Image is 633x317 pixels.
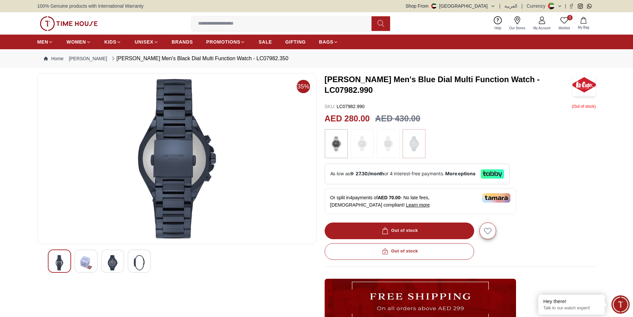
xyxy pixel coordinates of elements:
[507,26,528,31] span: Our Stores
[527,3,548,9] div: Currency
[37,36,53,48] a: MEN
[110,55,288,63] div: [PERSON_NAME] Men's Black Dial Multi Function Watch - LC07982.350
[565,3,566,9] span: |
[555,15,574,32] a: 0Wishlist
[259,36,272,48] a: SALE
[499,3,501,9] span: |
[573,73,596,96] img: Lee Cooper Men's Blue Dial Multi Function Watch - LC07982.990
[325,74,573,95] h3: [PERSON_NAME] Men's Blue Dial Multi Function Watch - LC07982.990
[53,255,65,270] img: Lee Cooper Men's Black Dial Multi Function Watch - LC07982.350
[325,103,365,110] p: LC07982.990
[172,39,193,45] span: BRANDS
[172,36,193,48] a: BRANDS
[37,3,144,9] span: 100% Genuine products with International Warranty
[587,4,592,9] a: Whatsapp
[406,3,495,9] button: Shop From[GEOGRAPHIC_DATA]
[543,305,600,311] p: Talk to our watch expert!
[521,3,523,9] span: |
[431,3,437,9] img: United Arab Emirates
[297,80,310,93] span: 35%
[206,36,246,48] a: PROMOTIONS
[611,295,630,314] div: Chat Widget
[44,55,63,62] a: Home
[505,15,529,32] a: Our Stores
[135,39,153,45] span: UNISEX
[328,132,345,155] img: ...
[380,132,396,155] img: ...
[531,26,553,31] span: My Account
[354,132,370,155] img: ...
[378,195,400,200] span: AED 70.00
[206,39,241,45] span: PROMOTIONS
[578,4,583,9] a: Instagram
[285,36,306,48] a: GIFTING
[325,188,516,214] div: Or split in 4 payments of - No late fees, [DEMOGRAPHIC_DATA] compliant!
[567,15,573,20] span: 0
[135,36,158,48] a: UNISEX
[572,103,596,110] p: ( Out of stock )
[69,55,107,62] a: [PERSON_NAME]
[37,49,596,68] nav: Breadcrumb
[43,79,311,238] img: Lee Cooper Men's Black Dial Multi Function Watch - LC07982.350
[259,39,272,45] span: SALE
[325,112,370,125] h2: AED 280.00
[133,255,145,270] img: Lee Cooper Men's Black Dial Multi Function Watch - LC07982.350
[319,36,338,48] a: BAGS
[543,298,600,305] div: Hey there!
[490,15,505,32] a: Help
[37,39,48,45] span: MEN
[406,132,422,155] img: ...
[375,112,420,125] h3: AED 430.00
[80,255,92,270] img: Lee Cooper Men's Black Dial Multi Function Watch - LC07982.350
[104,36,121,48] a: KIDS
[66,39,86,45] span: WOMEN
[104,39,116,45] span: KIDS
[66,36,91,48] a: WOMEN
[482,193,510,203] img: Tamara
[556,26,573,31] span: Wishlist
[575,25,592,30] span: My Bag
[40,16,98,31] img: ...
[569,4,574,9] a: Facebook
[492,26,504,31] span: Help
[107,255,119,270] img: Lee Cooper Men's Black Dial Multi Function Watch - LC07982.350
[325,104,336,109] span: SKU :
[319,39,333,45] span: BAGS
[574,16,593,31] button: My Bag
[504,3,517,9] button: العربية
[285,39,306,45] span: GIFTING
[406,202,430,208] span: Learn more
